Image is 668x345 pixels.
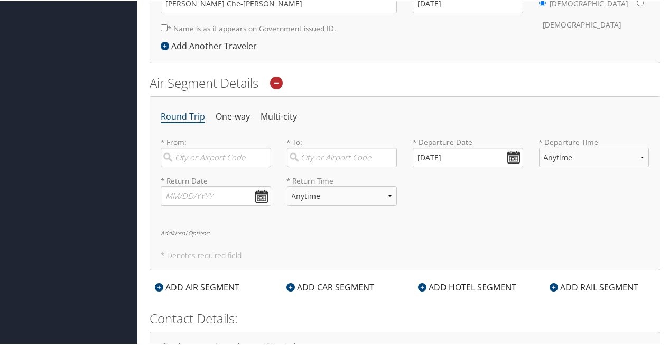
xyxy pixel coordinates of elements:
[161,251,649,258] h5: * Denotes required field
[413,280,522,293] div: ADD HOTEL SEGMENT
[150,280,245,293] div: ADD AIR SEGMENT
[539,147,650,166] select: * Departure Time
[150,73,660,91] h2: Air Segment Details
[543,14,621,34] label: [DEMOGRAPHIC_DATA]
[161,175,271,185] label: * Return Date
[539,136,650,175] label: * Departure Time
[161,229,649,235] h6: Additional Options:
[281,280,379,293] div: ADD CAR SEGMENT
[161,185,271,205] input: MM/DD/YYYY
[161,136,271,166] label: * From:
[161,106,205,125] li: Round Trip
[287,175,397,185] label: * Return Time
[161,23,168,30] input: * Name is as it appears on Government issued ID.
[216,106,250,125] li: One-way
[287,136,397,166] label: * To:
[413,136,523,147] label: * Departure Date
[161,17,336,37] label: * Name is as it appears on Government issued ID.
[544,280,644,293] div: ADD RAIL SEGMENT
[161,147,271,166] input: City or Airport Code
[161,39,262,51] div: Add Another Traveler
[413,147,523,166] input: MM/DD/YYYY
[261,106,297,125] li: Multi-city
[150,308,660,326] h2: Contact Details:
[287,147,397,166] input: City or Airport Code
